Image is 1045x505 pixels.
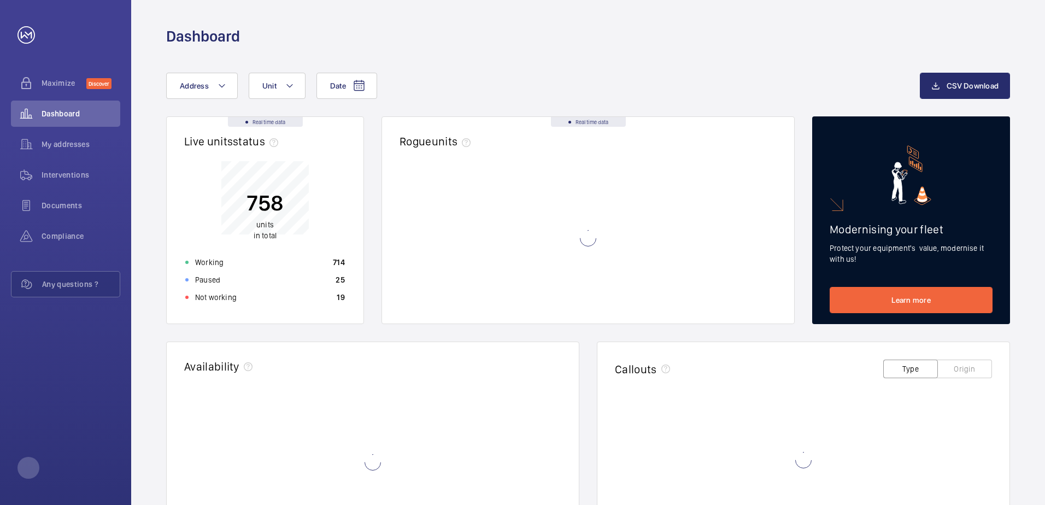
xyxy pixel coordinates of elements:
[432,134,475,148] span: units
[42,78,86,89] span: Maximize
[330,81,346,90] span: Date
[336,274,345,285] p: 25
[883,360,938,378] button: Type
[337,292,345,303] p: 19
[615,362,657,376] h2: Callouts
[249,73,306,99] button: Unit
[42,200,120,211] span: Documents
[947,81,999,90] span: CSV Download
[42,139,120,150] span: My addresses
[551,117,626,127] div: Real time data
[184,360,239,373] h2: Availability
[195,292,237,303] p: Not working
[42,231,120,242] span: Compliance
[830,287,993,313] a: Learn more
[830,243,993,265] p: Protect your equipment's value, modernise it with us!
[937,360,992,378] button: Origin
[256,220,274,229] span: units
[42,279,120,290] span: Any questions ?
[920,73,1010,99] button: CSV Download
[184,134,283,148] h2: Live units
[195,257,224,268] p: Working
[246,219,284,241] p: in total
[42,169,120,180] span: Interventions
[180,81,209,90] span: Address
[195,274,220,285] p: Paused
[333,257,345,268] p: 714
[891,145,931,205] img: marketing-card.svg
[400,134,475,148] h2: Rogue
[42,108,120,119] span: Dashboard
[246,189,284,216] p: 758
[233,134,283,148] span: status
[228,117,303,127] div: Real time data
[86,78,111,89] span: Discover
[262,81,277,90] span: Unit
[316,73,377,99] button: Date
[166,26,240,46] h1: Dashboard
[830,222,993,236] h2: Modernising your fleet
[166,73,238,99] button: Address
